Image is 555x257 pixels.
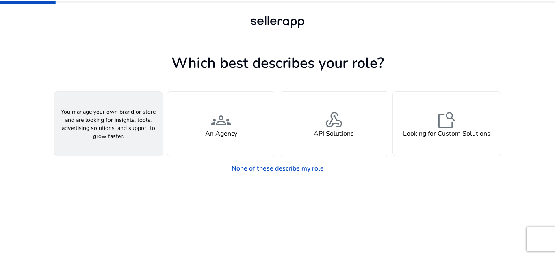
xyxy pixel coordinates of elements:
h1: Which best describes your role? [54,54,501,72]
button: You manage your own brand or store and are looking for insights, tools, advertising solutions, an... [54,91,163,156]
button: webhookAPI Solutions [280,91,388,156]
span: webhook [324,110,344,130]
button: feature_searchLooking for Custom Solutions [392,91,501,156]
button: groupsAn Agency [167,91,276,156]
h4: API Solutions [314,130,354,138]
span: groups [211,110,231,130]
span: feature_search [437,110,456,130]
h4: Looking for Custom Solutions [403,130,490,138]
h4: An Agency [205,130,237,138]
a: None of these describe my role [225,160,330,177]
